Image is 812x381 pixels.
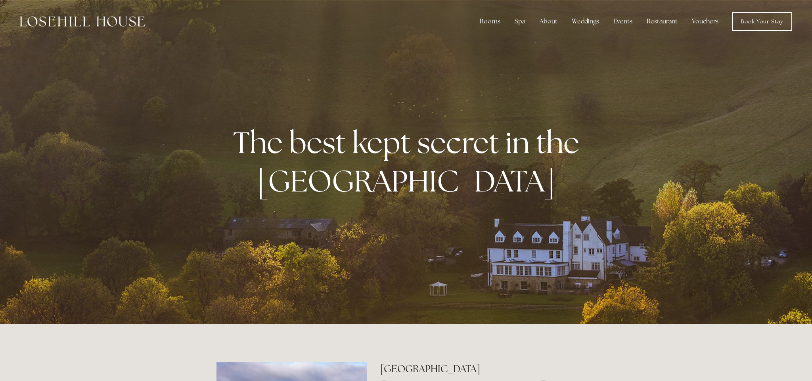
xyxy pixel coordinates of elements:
div: Rooms [473,13,507,29]
div: Weddings [565,13,605,29]
div: About [533,13,564,29]
img: Losehill House [20,16,145,27]
h2: [GEOGRAPHIC_DATA] [380,362,596,376]
div: Restaurant [640,13,684,29]
a: Vouchers [686,13,725,29]
div: Spa [508,13,532,29]
a: Book Your Stay [732,12,792,31]
strong: The best kept secret in the [GEOGRAPHIC_DATA] [233,123,586,201]
div: Events [607,13,639,29]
